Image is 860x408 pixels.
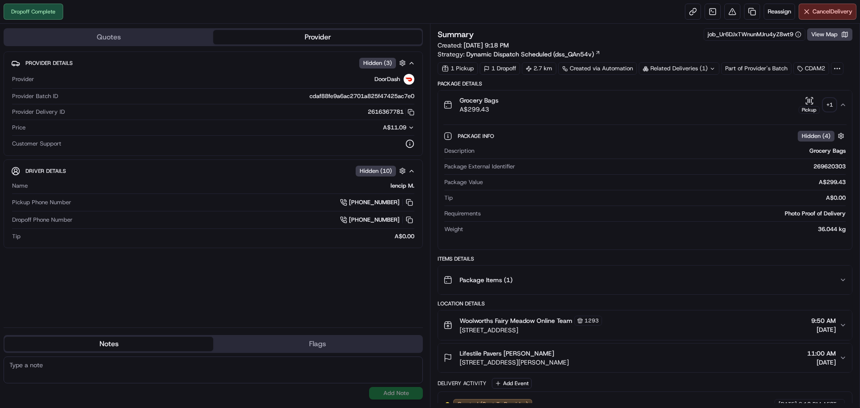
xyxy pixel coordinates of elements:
[438,50,601,59] div: Strategy:
[460,326,602,335] span: [STREET_ADDRESS]
[383,124,406,131] span: A$11.09
[456,194,846,202] div: A$0.00
[23,58,161,67] input: Got a question? Start typing here...
[438,300,852,307] div: Location Details
[438,41,509,50] span: Created:
[444,225,463,233] span: Weight
[85,130,144,139] span: API Documentation
[359,57,408,69] button: Hidden (3)
[12,124,26,132] span: Price
[444,178,483,186] span: Package Value
[9,9,27,27] img: Nash
[12,216,73,224] span: Dropoff Phone Number
[438,90,852,119] button: Grocery BagsA$299.43Pickup+1
[18,130,69,139] span: Knowledge Base
[444,163,515,171] span: Package External Identifier
[72,126,147,142] a: 💻API Documentation
[31,182,414,190] div: lencip M.
[466,50,601,59] a: Dynamic Dispatch Scheduled (dss_QAn54v)
[464,41,509,49] span: [DATE] 9:18 PM
[478,147,846,155] div: Grocery Bags
[444,147,474,155] span: Description
[460,96,499,105] span: Grocery Bags
[30,86,147,94] div: Start new chat
[213,337,422,351] button: Flags
[438,310,852,340] button: Woolworths Fairy Meadow Online Team1293[STREET_ADDRESS]9:50 AM[DATE]
[349,198,400,206] span: [PHONE_NUMBER]
[793,62,829,75] div: CDAM2
[768,8,791,16] span: Reassign
[374,75,400,83] span: DoorDash
[802,132,830,140] span: Hidden ( 4 )
[340,198,414,207] a: [PHONE_NUMBER]
[76,131,83,138] div: 💻
[522,62,556,75] div: 2.7 km
[4,30,213,44] button: Quotes
[213,30,422,44] button: Provider
[335,124,414,132] button: A$11.09
[24,232,414,241] div: A$0.00
[12,198,71,206] span: Pickup Phone Number
[438,30,474,39] h3: Summary
[460,275,512,284] span: Package Items ( 1 )
[26,60,73,67] span: Provider Details
[444,194,453,202] span: Tip
[9,36,163,50] p: Welcome 👋
[807,28,852,41] button: View Map
[764,4,795,20] button: Reassign
[799,96,820,114] button: Pickup
[444,210,481,218] span: Requirements
[438,80,852,87] div: Package Details
[12,108,65,116] span: Provider Delivery ID
[4,337,213,351] button: Notes
[811,316,836,325] span: 9:50 AM
[480,62,520,75] div: 1 Dropoff
[823,99,836,111] div: + 1
[558,62,637,75] a: Created via Automation
[484,210,846,218] div: Photo Proof of Delivery
[460,349,554,358] span: Lifestile Pavers [PERSON_NAME]
[460,316,572,325] span: Woolworths Fairy Meadow Online Team
[310,92,414,100] span: cdaf88fe9a6ac2701a825f47425ac7e0
[5,126,72,142] a: 📗Knowledge Base
[26,167,66,175] span: Driver Details
[368,108,414,116] button: 2616367781
[12,92,58,100] span: Provider Batch ID
[798,130,847,142] button: Hidden (4)
[519,163,846,171] div: 269620303
[708,30,801,39] button: job_Ur6DJxTWnunMJru4yZ8wt9
[799,106,820,114] div: Pickup
[438,380,486,387] div: Delivery Activity
[467,225,846,233] div: 36.044 kg
[349,216,400,224] span: [PHONE_NUMBER]
[799,96,836,114] button: Pickup+1
[360,167,392,175] span: Hidden ( 10 )
[807,358,836,367] span: [DATE]
[30,94,113,102] div: We're available if you need us!
[340,215,414,225] a: [PHONE_NUMBER]
[466,50,594,59] span: Dynamic Dispatch Scheduled (dss_QAn54v)
[438,344,852,372] button: Lifestile Pavers [PERSON_NAME][STREET_ADDRESS][PERSON_NAME]11:00 AM[DATE]
[89,152,108,159] span: Pylon
[63,151,108,159] a: Powered byPylon
[811,325,836,334] span: [DATE]
[813,8,852,16] span: Cancel Delivery
[12,75,34,83] span: Provider
[404,74,414,85] img: doordash_logo_v2.png
[12,182,28,190] span: Name
[807,349,836,358] span: 11:00 AM
[460,358,569,367] span: [STREET_ADDRESS][PERSON_NAME]
[438,119,852,249] div: Grocery BagsA$299.43Pickup+1
[11,163,415,178] button: Driver DetailsHidden (10)
[486,178,846,186] div: A$299.43
[12,140,61,148] span: Customer Support
[356,165,408,176] button: Hidden (10)
[438,62,478,75] div: 1 Pickup
[9,86,25,102] img: 1736555255976-a54dd68f-1ca7-489b-9aae-adbdc363a1c4
[585,317,599,324] span: 1293
[11,56,415,70] button: Provider DetailsHidden (3)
